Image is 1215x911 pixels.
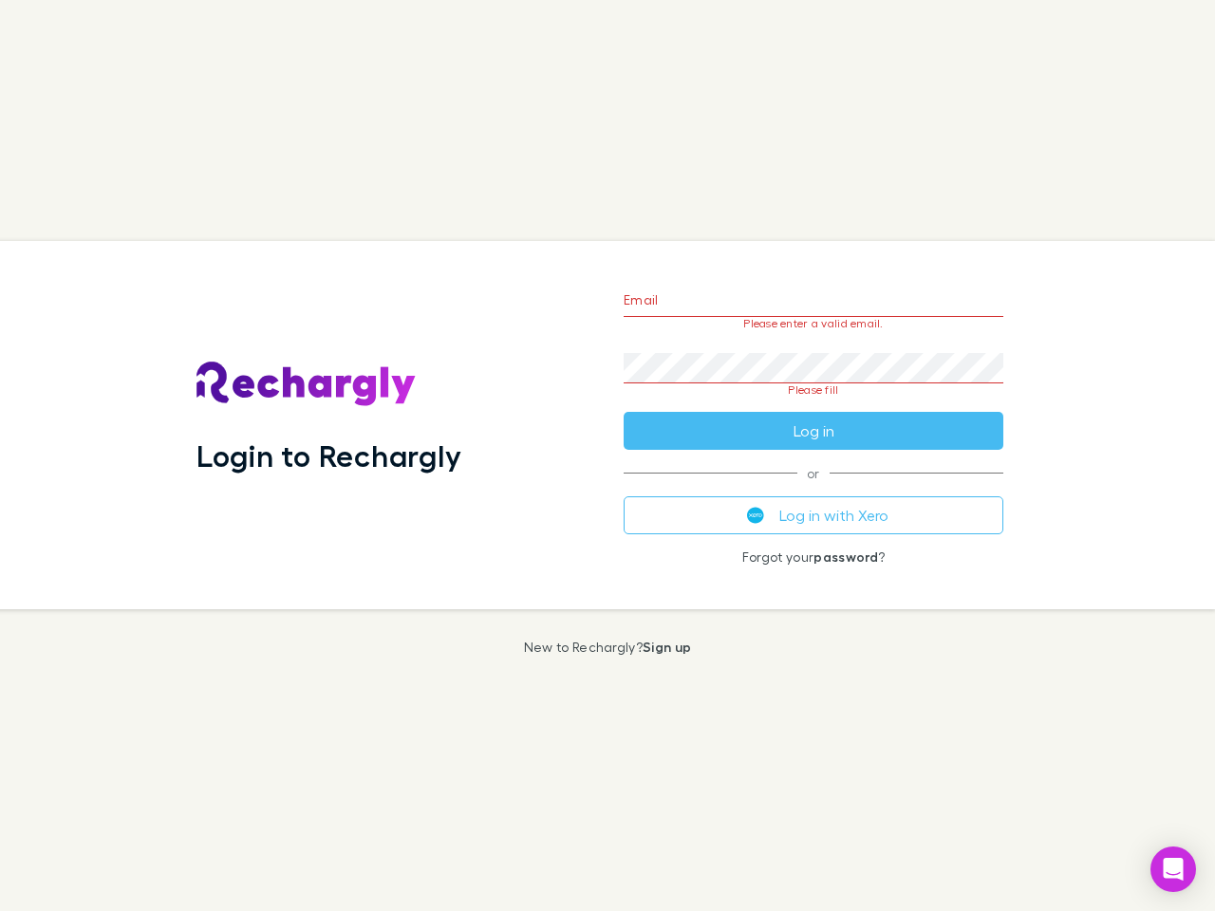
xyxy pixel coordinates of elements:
button: Log in with Xero [624,496,1003,534]
span: or [624,473,1003,474]
a: Sign up [643,639,691,655]
p: Please enter a valid email. [624,317,1003,330]
h1: Login to Rechargly [196,437,461,474]
button: Log in [624,412,1003,450]
p: Please fill [624,383,1003,397]
img: Xero's logo [747,507,764,524]
div: Open Intercom Messenger [1150,846,1196,892]
p: New to Rechargly? [524,640,692,655]
img: Rechargly's Logo [196,362,417,407]
p: Forgot your ? [624,549,1003,565]
a: password [813,548,878,565]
